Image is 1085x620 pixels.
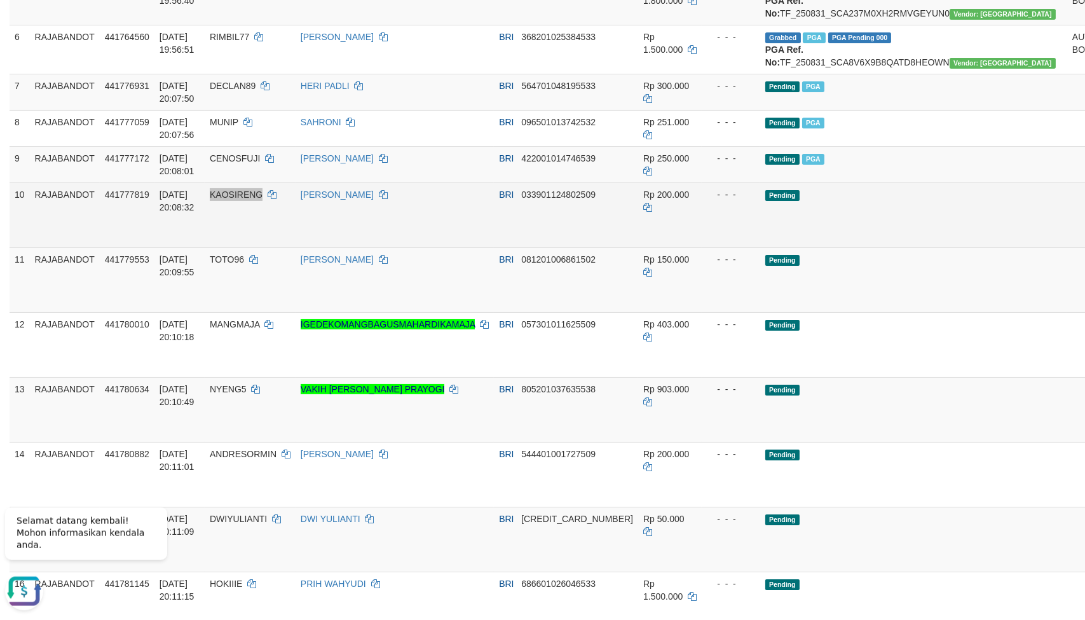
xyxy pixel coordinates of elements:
[105,448,149,458] span: 441780882
[105,80,149,90] span: 441776931
[643,319,689,329] span: Rp 403.000
[521,383,596,394] span: Copy 805201037635538 to clipboard
[210,116,238,127] span: MUNIP
[210,383,247,394] span: NYENG5
[30,441,100,506] td: RAJABANDOT
[802,117,824,128] span: PGA
[765,189,800,200] span: Pending
[105,31,149,41] span: 441764560
[521,319,596,329] span: Copy 057301011625509 to clipboard
[521,31,596,41] span: Copy 368201025384533 to clipboard
[707,79,755,92] div: - - -
[160,80,194,103] span: [DATE] 20:07:50
[521,80,596,90] span: Copy 564701048195533 to clipboard
[707,115,755,128] div: - - -
[210,578,242,588] span: HOKIIIE
[30,24,100,73] td: RAJABANDOT
[10,146,30,182] td: 9
[499,31,514,41] span: BRI
[765,254,800,265] span: Pending
[160,254,194,277] span: [DATE] 20:09:55
[643,578,683,601] span: Rp 1.500.000
[803,32,825,43] span: Marked by adkmelisa
[950,8,1056,19] span: Vendor URL: https://secure10.1velocity.biz
[10,247,30,312] td: 11
[105,189,149,199] span: 441777819
[301,254,374,264] a: [PERSON_NAME]
[301,189,374,199] a: [PERSON_NAME]
[17,20,144,54] span: Selamat datang kembali! Mohon informasikan kendala anda.
[301,31,374,41] a: [PERSON_NAME]
[301,578,366,588] a: PRIH WAHYUDI
[160,116,194,139] span: [DATE] 20:07:56
[301,383,445,394] a: VAKIH [PERSON_NAME] PRAYOGI
[30,109,100,146] td: RAJABANDOT
[521,254,596,264] span: Copy 081201006861502 to clipboard
[105,116,149,127] span: 441777059
[210,189,263,199] span: KAOSIRENG
[160,31,194,54] span: [DATE] 19:56:51
[643,513,685,523] span: Rp 50.000
[765,579,800,589] span: Pending
[707,317,755,330] div: - - -
[210,448,276,458] span: ANDRESORMIN
[707,577,755,589] div: - - -
[301,153,374,163] a: [PERSON_NAME]
[707,30,755,43] div: - - -
[643,189,689,199] span: Rp 200.000
[707,252,755,265] div: - - -
[210,319,260,329] span: MANGMAJA
[760,24,1067,73] td: TF_250831_SCA8V6X9B8QATD8HEOWN
[765,44,803,67] b: PGA Ref. No:
[643,80,689,90] span: Rp 300.000
[643,383,689,394] span: Rp 903.000
[643,254,689,264] span: Rp 150.000
[301,80,350,90] a: HERI PADLI
[765,117,800,128] span: Pending
[105,153,149,163] span: 441777172
[105,383,149,394] span: 441780634
[301,319,475,329] a: IGEDEKOMANGBAGUSMAHARDIKAMAJA
[30,312,100,376] td: RAJABANDOT
[499,116,514,127] span: BRI
[30,146,100,182] td: RAJABANDOT
[499,513,514,523] span: BRI
[765,449,800,460] span: Pending
[950,57,1056,68] span: Vendor URL: https://secure10.1velocity.biz
[30,376,100,441] td: RAJABANDOT
[499,189,514,199] span: BRI
[30,247,100,312] td: RAJABANDOT
[160,153,194,176] span: [DATE] 20:08:01
[707,382,755,395] div: - - -
[765,514,800,525] span: Pending
[802,153,824,164] span: PGA
[301,116,341,127] a: SAHRONI
[802,81,824,92] span: PGA
[210,153,260,163] span: CENOSFUJI
[301,513,360,523] a: DWI YULIANTI
[499,319,514,329] span: BRI
[643,31,683,54] span: Rp 1.500.000
[707,512,755,525] div: - - -
[10,441,30,506] td: 14
[765,153,800,164] span: Pending
[828,32,892,43] span: PGA Pending
[521,153,596,163] span: Copy 422001014746539 to clipboard
[499,383,514,394] span: BRI
[765,32,801,43] span: Grabbed
[765,384,800,395] span: Pending
[10,24,30,73] td: 6
[521,578,596,588] span: Copy 686601026046533 to clipboard
[643,448,689,458] span: Rp 200.000
[499,254,514,264] span: BRI
[521,189,596,199] span: Copy 033901124802509 to clipboard
[521,513,633,523] span: Copy 132401005004537 to clipboard
[707,151,755,164] div: - - -
[765,319,800,330] span: Pending
[643,116,689,127] span: Rp 251.000
[499,578,514,588] span: BRI
[10,376,30,441] td: 13
[105,254,149,264] span: 441779553
[160,319,194,341] span: [DATE] 20:10:18
[499,153,514,163] span: BRI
